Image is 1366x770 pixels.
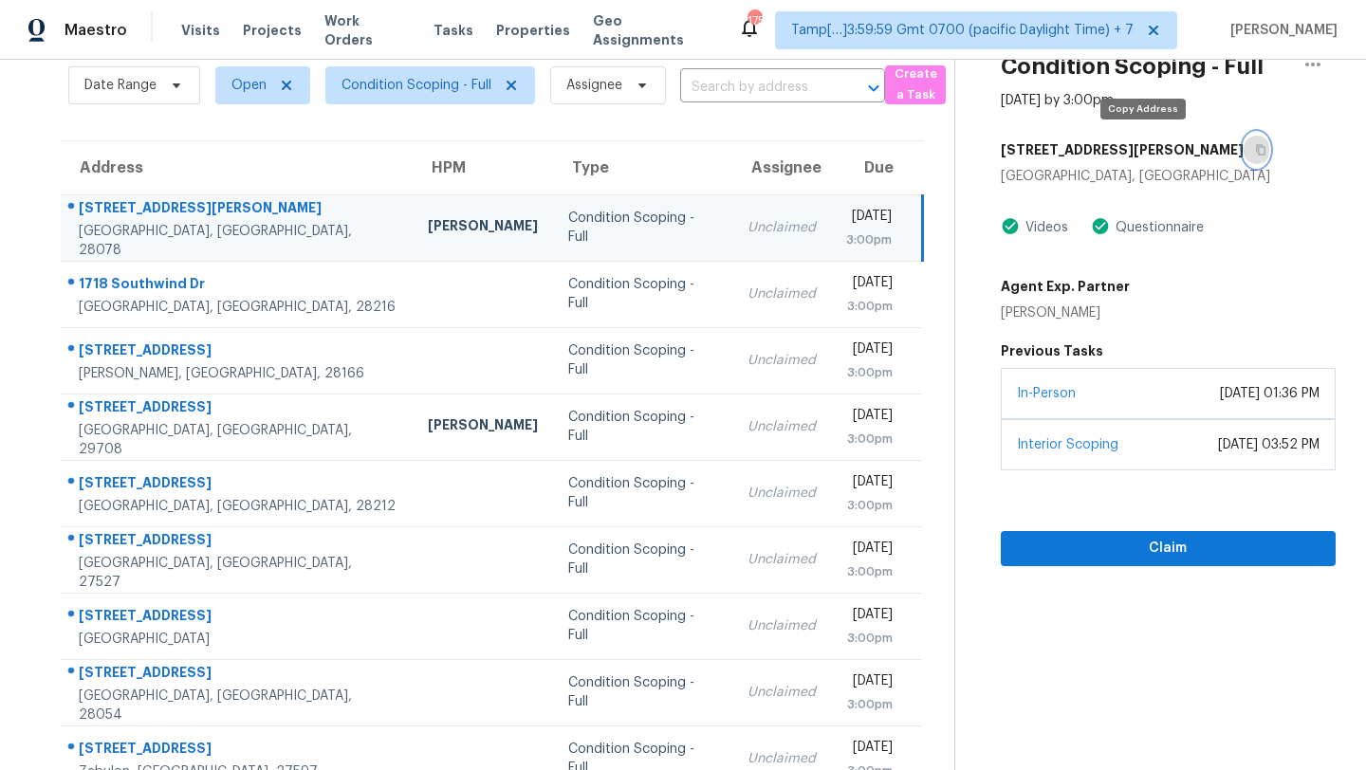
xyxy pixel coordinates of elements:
[79,222,397,260] div: [GEOGRAPHIC_DATA], [GEOGRAPHIC_DATA], 28078
[568,607,717,645] div: Condition Scoping - Full
[748,417,816,436] div: Unclaimed
[1016,537,1320,560] span: Claim
[243,21,302,40] span: Projects
[79,739,397,762] div: [STREET_ADDRESS]
[568,408,717,446] div: Condition Scoping - Full
[846,207,892,230] div: [DATE]
[79,663,397,687] div: [STREET_ADDRESS]
[79,421,397,459] div: [GEOGRAPHIC_DATA], [GEOGRAPHIC_DATA], 29708
[79,687,397,724] div: [GEOGRAPHIC_DATA], [GEOGRAPHIC_DATA], 28054
[846,671,894,695] div: [DATE]
[748,683,816,702] div: Unclaimed
[1017,387,1076,400] a: In-Person
[1001,531,1336,566] button: Claim
[1017,438,1118,451] a: Interior Scoping
[79,554,397,592] div: [GEOGRAPHIC_DATA], [GEOGRAPHIC_DATA], 27527
[568,474,717,512] div: Condition Scoping - Full
[1020,218,1068,237] div: Videos
[413,141,553,194] th: HPM
[831,141,923,194] th: Due
[1001,167,1336,186] div: [GEOGRAPHIC_DATA], [GEOGRAPHIC_DATA]
[1001,57,1264,76] h2: Condition Scoping - Full
[846,605,894,629] div: [DATE]
[1220,384,1320,403] div: [DATE] 01:36 PM
[1001,341,1336,360] h5: Previous Tasks
[324,11,411,49] span: Work Orders
[181,21,220,40] span: Visits
[553,141,732,194] th: Type
[1110,218,1204,237] div: Questionnaire
[1001,303,1130,322] div: [PERSON_NAME]
[846,738,894,761] div: [DATE]
[748,351,816,370] div: Unclaimed
[568,209,717,247] div: Condition Scoping - Full
[791,21,1134,40] span: Tamp[…]3:59:59 Gmt 0700 (pacific Daylight Time) + 7
[748,11,761,30] div: 175
[79,630,397,649] div: [GEOGRAPHIC_DATA]
[79,274,397,298] div: 1718 Southwind Dr
[61,141,413,194] th: Address
[846,297,894,316] div: 3:00pm
[748,218,816,237] div: Unclaimed
[846,339,894,363] div: [DATE]
[341,76,491,95] span: Condition Scoping - Full
[568,275,717,313] div: Condition Scoping - Full
[860,75,887,101] button: Open
[846,496,894,515] div: 3:00pm
[428,216,538,240] div: [PERSON_NAME]
[428,415,538,439] div: [PERSON_NAME]
[846,363,894,382] div: 3:00pm
[846,695,894,714] div: 3:00pm
[748,284,816,303] div: Unclaimed
[1091,216,1110,236] img: Artifact Present Icon
[79,530,397,554] div: [STREET_ADDRESS]
[593,11,715,49] span: Geo Assignments
[846,539,894,562] div: [DATE]
[895,64,936,107] span: Create a Task
[748,550,816,569] div: Unclaimed
[1001,91,1114,110] div: [DATE] by 3:00pm
[84,76,157,95] span: Date Range
[846,562,894,581] div: 3:00pm
[79,497,397,516] div: [GEOGRAPHIC_DATA], [GEOGRAPHIC_DATA], 28212
[65,21,127,40] span: Maestro
[846,430,894,449] div: 3:00pm
[568,673,717,711] div: Condition Scoping - Full
[846,629,894,648] div: 3:00pm
[1001,216,1020,236] img: Artifact Present Icon
[434,24,473,37] span: Tasks
[885,65,946,104] button: Create a Task
[79,397,397,421] div: [STREET_ADDRESS]
[231,76,267,95] span: Open
[568,341,717,379] div: Condition Scoping - Full
[1001,277,1130,296] h5: Agent Exp. Partner
[1001,140,1244,159] h5: [STREET_ADDRESS][PERSON_NAME]
[566,76,622,95] span: Assignee
[79,606,397,630] div: [STREET_ADDRESS]
[748,484,816,503] div: Unclaimed
[79,364,397,383] div: [PERSON_NAME], [GEOGRAPHIC_DATA], 28166
[79,198,397,222] div: [STREET_ADDRESS][PERSON_NAME]
[846,230,892,249] div: 3:00pm
[846,406,894,430] div: [DATE]
[496,21,570,40] span: Properties
[1223,21,1338,40] span: [PERSON_NAME]
[568,541,717,578] div: Condition Scoping - Full
[748,616,816,635] div: Unclaimed
[732,141,831,194] th: Assignee
[79,298,397,317] div: [GEOGRAPHIC_DATA], [GEOGRAPHIC_DATA], 28216
[79,340,397,364] div: [STREET_ADDRESS]
[846,273,894,297] div: [DATE]
[1218,435,1320,454] div: [DATE] 03:52 PM
[748,749,816,768] div: Unclaimed
[680,73,832,102] input: Search by address
[846,472,894,496] div: [DATE]
[79,473,397,497] div: [STREET_ADDRESS]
